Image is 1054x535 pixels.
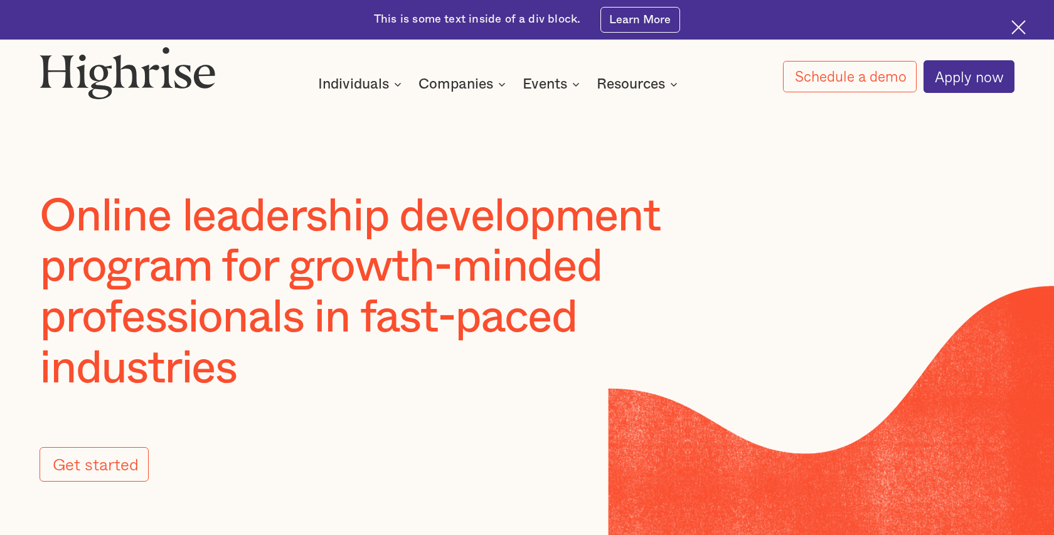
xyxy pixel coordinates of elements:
[783,61,917,93] a: Schedule a demo
[1011,20,1026,35] img: Cross icon
[374,12,580,28] div: This is some text inside of a div block.
[924,60,1014,92] a: Apply now
[523,77,567,92] div: Events
[40,46,216,100] img: Highrise logo
[418,77,509,92] div: Companies
[40,192,751,394] h1: Online leadership development program for growth-minded professionals in fast-paced industries
[318,77,389,92] div: Individuals
[597,77,681,92] div: Resources
[40,447,149,482] a: Get started
[318,77,405,92] div: Individuals
[418,77,493,92] div: Companies
[600,7,680,32] a: Learn More
[597,77,665,92] div: Resources
[523,77,583,92] div: Events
